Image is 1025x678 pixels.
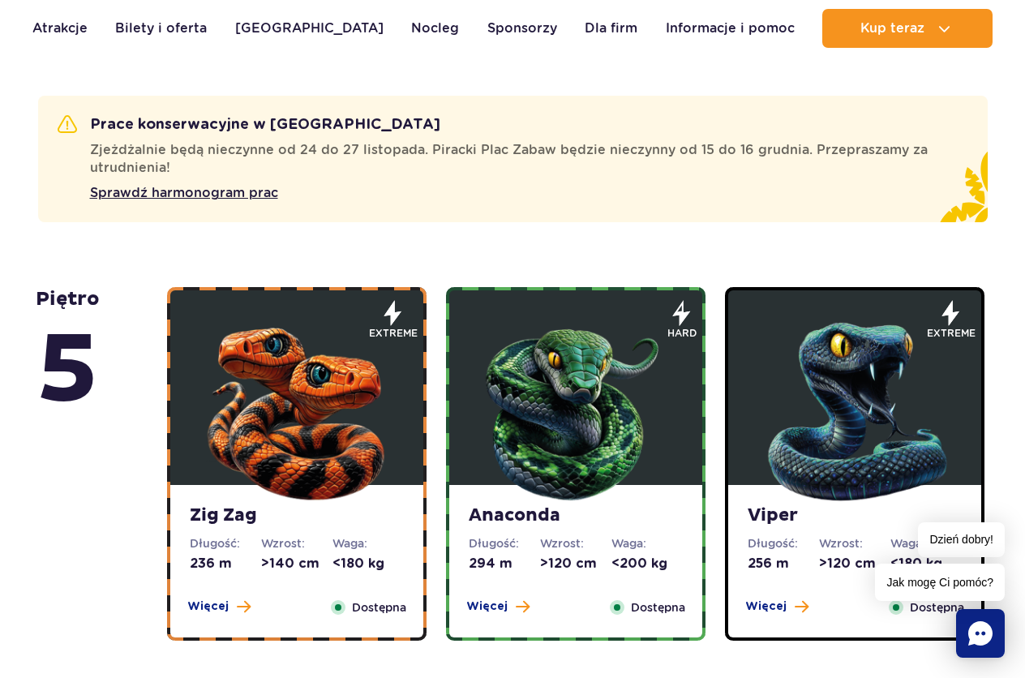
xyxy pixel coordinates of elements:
[745,599,787,615] span: Więcej
[875,564,1005,601] span: Jak mogę Ci pomóc?
[822,9,993,48] button: Kup teraz
[466,599,530,615] button: Więcej
[411,9,459,48] a: Nocleg
[745,599,808,615] button: Więcej
[187,599,229,615] span: Więcej
[819,555,890,573] dd: >120 cm
[748,504,962,527] strong: Viper
[261,535,332,551] dt: Wzrost:
[332,555,404,573] dd: <180 kg
[748,555,819,573] dd: 256 m
[478,311,673,505] img: 683e9d7f6dccb324111516.png
[235,9,384,48] a: [GEOGRAPHIC_DATA]
[666,9,795,48] a: Informacje i pomoc
[369,326,418,341] span: extreme
[190,504,404,527] strong: Zig Zag
[819,535,890,551] dt: Wzrost:
[36,287,100,431] strong: piętro
[927,326,976,341] span: extreme
[90,141,949,177] span: Zjeżdżalnie będą nieczynne od 24 do 27 listopada. Piracki Plac Zabaw będzie nieczynny od 15 do 16...
[90,183,278,203] span: Sprawdź harmonogram prac
[115,9,207,48] a: Bilety i oferta
[487,9,557,48] a: Sponsorzy
[918,522,1005,557] span: Dzień dobry!
[910,599,964,616] span: Dostępna
[540,555,611,573] dd: >120 cm
[352,599,406,616] span: Dostępna
[190,555,261,573] dd: 236 m
[469,555,540,573] dd: 294 m
[466,599,508,615] span: Więcej
[199,311,394,505] img: 683e9d18e24cb188547945.png
[90,183,968,203] a: Sprawdź harmonogram prac
[187,599,251,615] button: Więcej
[469,535,540,551] dt: Długość:
[757,311,952,505] img: 683e9da1f380d703171350.png
[585,9,637,48] a: Dla firm
[540,535,611,551] dt: Wzrost:
[261,555,332,573] dd: >140 cm
[611,535,683,551] dt: Waga:
[190,535,261,551] dt: Długość:
[860,21,924,36] span: Kup teraz
[58,115,440,135] h2: Prace konserwacyjne w [GEOGRAPHIC_DATA]
[667,326,697,341] span: hard
[36,311,100,431] span: 5
[611,555,683,573] dd: <200 kg
[631,599,685,616] span: Dostępna
[332,535,404,551] dt: Waga:
[32,9,88,48] a: Atrakcje
[469,504,683,527] strong: Anaconda
[748,535,819,551] dt: Długość:
[956,609,1005,658] div: Chat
